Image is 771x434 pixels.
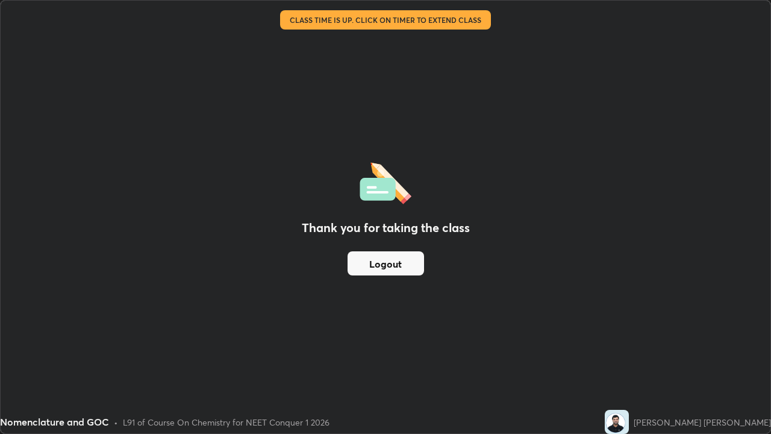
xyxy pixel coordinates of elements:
div: L91 of Course On Chemistry for NEET Conquer 1 2026 [123,416,329,429]
div: [PERSON_NAME] [PERSON_NAME] [634,416,771,429]
div: • [114,416,118,429]
img: 9bacbe2b33384c509b0da76cea644c4d.jpg [605,410,629,434]
h2: Thank you for taking the class [302,219,470,237]
img: offlineFeedback.1438e8b3.svg [360,159,411,204]
button: Logout [348,251,424,275]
